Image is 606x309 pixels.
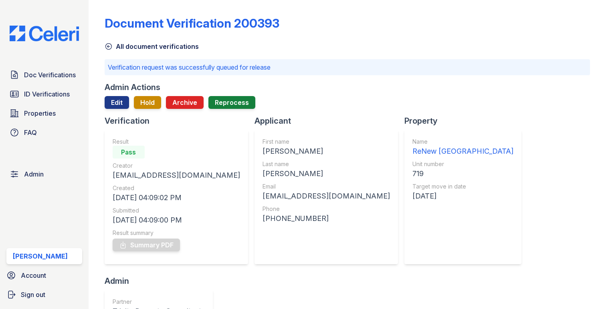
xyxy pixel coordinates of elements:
div: Unit number [412,160,513,168]
span: Sign out [21,290,45,299]
a: Edit [105,96,129,109]
a: ID Verifications [6,86,82,102]
div: [PERSON_NAME] [13,251,68,261]
button: Archive [166,96,204,109]
div: Document Verification 200393 [105,16,279,30]
div: [DATE] [412,191,513,202]
div: Admin Actions [105,82,160,93]
p: Verification request was successfully queued for release [108,62,587,72]
div: Email [263,183,390,191]
a: Admin [6,166,82,182]
div: [DATE] 04:09:02 PM [113,192,240,203]
div: Result summary [113,229,240,237]
div: [PERSON_NAME] [263,146,390,157]
div: [DATE] 04:09:00 PM [113,215,240,226]
span: FAQ [24,128,37,137]
div: Verification [105,115,255,126]
button: Hold [134,96,161,109]
div: Submitted [113,207,240,215]
img: CE_Logo_Blue-a8612792a0a2168367f1c8372b55b34899dd931a85d93a1a3d3e32e68fde9ad4.png [3,26,85,41]
a: All document verifications [105,42,199,51]
div: Partner [113,298,205,306]
div: [PERSON_NAME] [263,168,390,179]
a: Account [3,267,85,283]
a: Doc Verifications [6,67,82,83]
a: FAQ [6,124,82,140]
div: Pass [113,146,145,159]
a: Properties [6,105,82,121]
div: Property [404,115,528,126]
div: First name [263,138,390,146]
span: ID Verifications [24,89,70,99]
div: [EMAIL_ADDRESS][DOMAIN_NAME] [263,191,390,202]
div: Last name [263,160,390,168]
span: Properties [24,108,56,118]
div: Admin [105,275,219,287]
span: Doc Verifications [24,70,76,80]
div: [PHONE_NUMBER] [263,213,390,224]
button: Reprocess [208,96,255,109]
span: Account [21,271,46,280]
div: ReNew [GEOGRAPHIC_DATA] [412,146,513,157]
div: [EMAIL_ADDRESS][DOMAIN_NAME] [113,170,240,181]
div: Phone [263,205,390,213]
div: Target move in date [412,183,513,191]
a: Sign out [3,287,85,303]
div: Applicant [255,115,404,126]
a: Name ReNew [GEOGRAPHIC_DATA] [412,138,513,157]
div: Name [412,138,513,146]
div: Creator [113,162,240,170]
div: Result [113,138,240,146]
div: 719 [412,168,513,179]
span: Admin [24,169,44,179]
div: Created [113,184,240,192]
